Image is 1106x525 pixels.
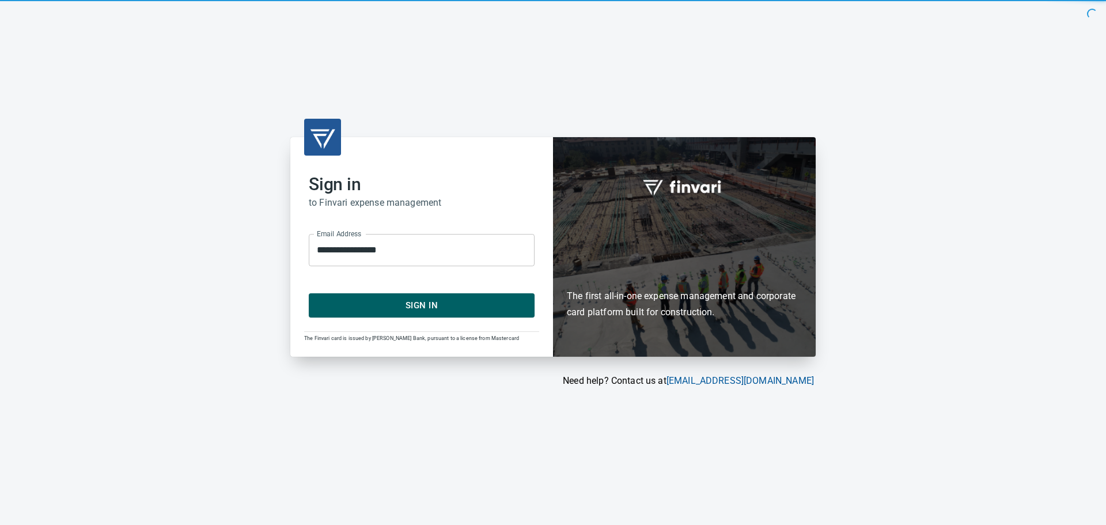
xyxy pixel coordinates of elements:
h6: The first all-in-one expense management and corporate card platform built for construction. [567,222,802,321]
span: The Finvari card is issued by [PERSON_NAME] Bank, pursuant to a license from Mastercard [304,335,519,341]
div: Finvari [553,137,816,357]
h2: Sign in [309,174,535,195]
img: fullword_logo_white.png [641,173,728,200]
button: Sign In [309,293,535,318]
p: Need help? Contact us at [290,374,814,388]
h6: to Finvari expense management [309,195,535,211]
a: [EMAIL_ADDRESS][DOMAIN_NAME] [666,375,814,386]
img: transparent_logo.png [309,123,336,151]
span: Sign In [321,298,522,313]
